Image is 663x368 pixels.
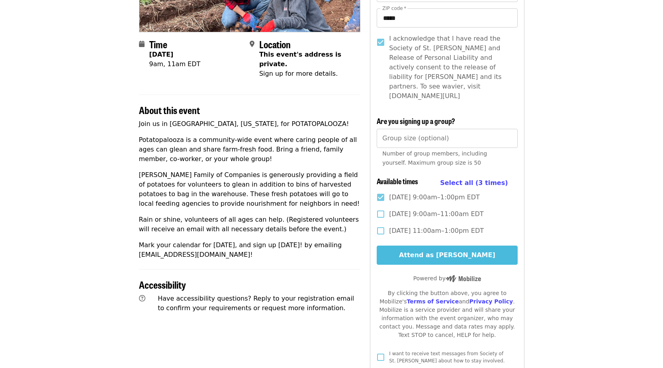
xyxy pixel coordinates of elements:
[139,277,186,291] span: Accessibility
[389,193,479,202] span: [DATE] 9:00am–1:00pm EDT
[446,275,481,282] img: Powered by Mobilize
[139,135,361,164] p: Potatopalooza is a community-wide event where caring people of all ages can glean and share farm-...
[377,116,455,126] span: Are you signing up a group?
[377,289,517,339] div: By clicking the button above, you agree to Mobilize's and . Mobilize is a service provider and wi...
[250,40,254,48] i: map-marker-alt icon
[259,37,291,51] span: Location
[377,129,517,148] input: [object Object]
[407,298,459,305] a: Terms of Service
[139,103,200,117] span: About this event
[149,51,174,58] strong: [DATE]
[377,246,517,265] button: Attend as [PERSON_NAME]
[377,176,418,186] span: Available times
[389,34,511,101] span: I acknowledge that I have read the Society of St. [PERSON_NAME] and Release of Personal Liability...
[139,215,361,234] p: Rain or shine, volunteers of all ages can help. (Registered volunteers will receive an email with...
[377,8,517,28] input: ZIP code
[139,295,145,302] i: question-circle icon
[389,226,484,236] span: [DATE] 11:00am–1:00pm EDT
[259,51,341,68] span: This event's address is private.
[149,37,167,51] span: Time
[389,209,483,219] span: [DATE] 9:00am–11:00am EDT
[149,59,201,69] div: 9am, 11am EDT
[440,177,508,189] button: Select all (3 times)
[158,295,354,312] span: Have accessibility questions? Reply to your registration email to confirm your requirements or re...
[440,179,508,187] span: Select all (3 times)
[139,170,361,209] p: [PERSON_NAME] Family of Companies is generously providing a field of potatoes for volunteers to g...
[139,240,361,260] p: Mark your calendar for [DATE], and sign up [DATE]! by emailing [EMAIL_ADDRESS][DOMAIN_NAME]!
[259,70,338,77] span: Sign up for more details.
[389,351,505,364] span: I want to receive text messages from Society of St. [PERSON_NAME] about how to stay involved.
[382,150,487,166] span: Number of group members, including yourself. Maximum group size is 50
[469,298,513,305] a: Privacy Policy
[413,275,481,281] span: Powered by
[382,6,406,11] label: ZIP code
[139,119,361,129] p: Join us in [GEOGRAPHIC_DATA], [US_STATE], for POTATOPALOOZA!
[139,40,145,48] i: calendar icon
